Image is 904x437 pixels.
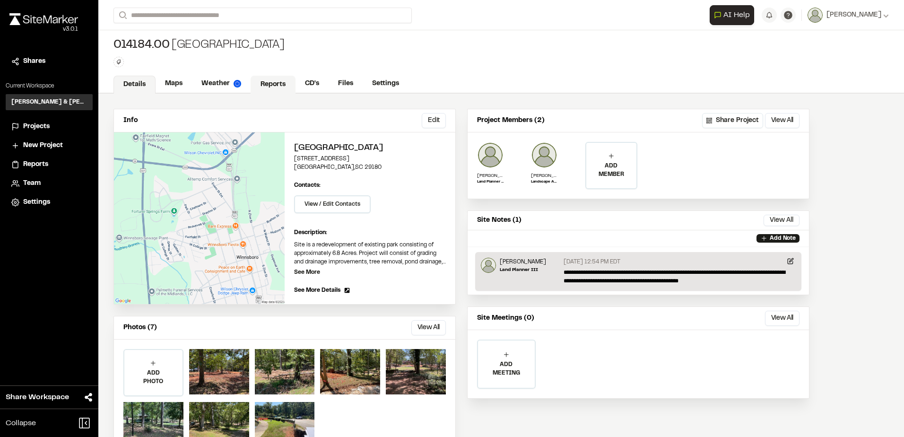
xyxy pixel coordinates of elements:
[9,13,78,25] img: rebrand.png
[124,369,183,386] p: ADD PHOTO
[770,234,796,243] p: Add Note
[113,57,124,67] button: Edit Tags
[192,75,251,93] a: Weather
[234,80,241,87] img: precipai.png
[6,392,69,403] span: Share Workspace
[329,75,363,93] a: Files
[6,82,93,90] p: Current Workspace
[477,215,522,226] p: Site Notes (1)
[156,75,192,93] a: Maps
[500,258,546,266] p: [PERSON_NAME]
[23,159,48,170] span: Reports
[411,320,446,335] button: View All
[481,258,496,273] img: Jonathan Diaddigo
[11,122,87,132] a: Projects
[113,38,170,53] span: 014184.00
[363,75,409,93] a: Settings
[11,140,87,151] a: New Project
[113,8,130,23] button: Search
[586,162,636,179] p: ADD MEMBER
[123,323,157,333] p: Photos (7)
[710,5,754,25] button: Open AI Assistant
[765,113,800,128] button: View All
[294,268,320,277] p: See More
[765,311,800,326] button: View All
[6,418,36,429] span: Collapse
[23,140,63,151] span: New Project
[294,286,340,295] span: See More Details
[764,215,800,226] button: View All
[294,163,446,172] p: [GEOGRAPHIC_DATA] , SC 29180
[531,179,557,185] p: Landscape Architect
[702,113,763,128] button: Share Project
[11,197,87,208] a: Settings
[500,266,546,273] p: Land Planner III
[251,76,296,94] a: Reports
[113,76,156,94] a: Details
[564,258,620,266] p: [DATE] 12:54 PM EDT
[422,113,446,128] button: Edit
[808,8,889,23] button: [PERSON_NAME]
[531,142,557,168] img: Michael Ethridge
[9,25,78,34] div: Oh geez...please don't...
[826,10,881,20] span: [PERSON_NAME]
[294,241,446,266] p: Site is a redevelopment of existing park consisting of approximately 6.8 Acres. Project will cons...
[710,5,758,25] div: Open AI Assistant
[23,178,41,189] span: Team
[294,142,446,155] h2: [GEOGRAPHIC_DATA]
[477,172,504,179] p: [PERSON_NAME]
[23,122,50,132] span: Projects
[478,360,535,377] p: ADD MEETING
[477,179,504,185] p: Land Planner III
[113,38,285,53] div: [GEOGRAPHIC_DATA]
[294,195,371,213] button: View / Edit Contacts
[808,8,823,23] img: User
[477,313,534,323] p: Site Meetings (0)
[477,142,504,168] img: Jonathan Diaddigo
[531,172,557,179] p: [PERSON_NAME]
[11,56,87,67] a: Shares
[11,178,87,189] a: Team
[11,98,87,106] h3: [PERSON_NAME] & [PERSON_NAME] Inc.
[477,115,545,126] p: Project Members (2)
[294,155,446,163] p: [STREET_ADDRESS]
[23,197,50,208] span: Settings
[23,56,45,67] span: Shares
[11,159,87,170] a: Reports
[123,115,138,126] p: Info
[723,9,750,21] span: AI Help
[294,228,446,237] p: Description:
[296,75,329,93] a: CD's
[294,181,321,190] p: Contacts:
